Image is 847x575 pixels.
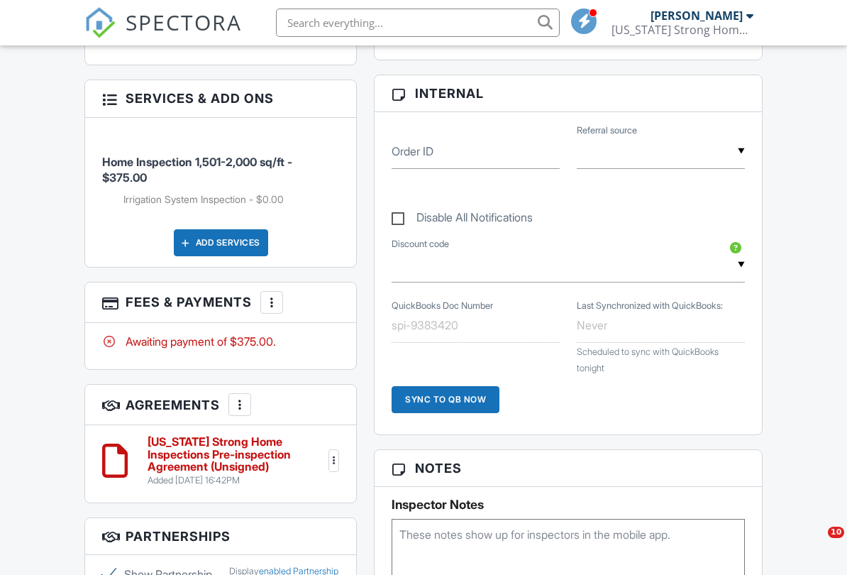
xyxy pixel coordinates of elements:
[123,192,339,207] li: Add on: Irrigation System Inspection
[126,7,242,37] span: SPECTORA
[577,124,637,137] label: Referral source
[102,128,339,218] li: Service: Home Inspection 1,501-2,000 sq/ft
[84,19,242,49] a: SPECTORA
[392,498,744,512] h5: Inspector Notes
[392,300,493,312] label: QuickBooks Doc Number
[577,300,723,312] label: Last Synchronized with QuickBooks:
[375,75,761,112] h3: Internal
[392,211,533,229] label: Disable All Notifications
[85,385,356,425] h3: Agreements
[828,527,844,538] span: 10
[85,283,356,323] h3: Fees & Payments
[174,229,268,256] div: Add Services
[392,386,499,413] div: Sync to QB Now
[392,238,449,251] label: Discount code
[148,436,326,486] a: [US_STATE] Strong Home Inspections Pre-inspection Agreement (Unsigned) Added [DATE] 16:42PM
[276,9,560,37] input: Search everything...
[375,450,761,487] h3: Notes
[611,23,753,37] div: Texas Strong Home Inspections LLC
[392,143,433,159] label: Order ID
[84,7,116,38] img: The Best Home Inspection Software - Spectora
[148,475,326,486] div: Added [DATE] 16:42PM
[577,346,719,373] span: Scheduled to sync with QuickBooks tonight
[102,155,292,185] span: Home Inspection 1,501-2,000 sq/ft - $375.00
[85,518,356,555] h3: Partnerships
[85,80,356,117] h3: Services & Add ons
[102,334,339,349] div: Awaiting payment of $375.00.
[799,527,833,561] iframe: Intercom live chat
[148,436,326,473] h6: [US_STATE] Strong Home Inspections Pre-inspection Agreement (Unsigned)
[651,9,743,23] div: [PERSON_NAME]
